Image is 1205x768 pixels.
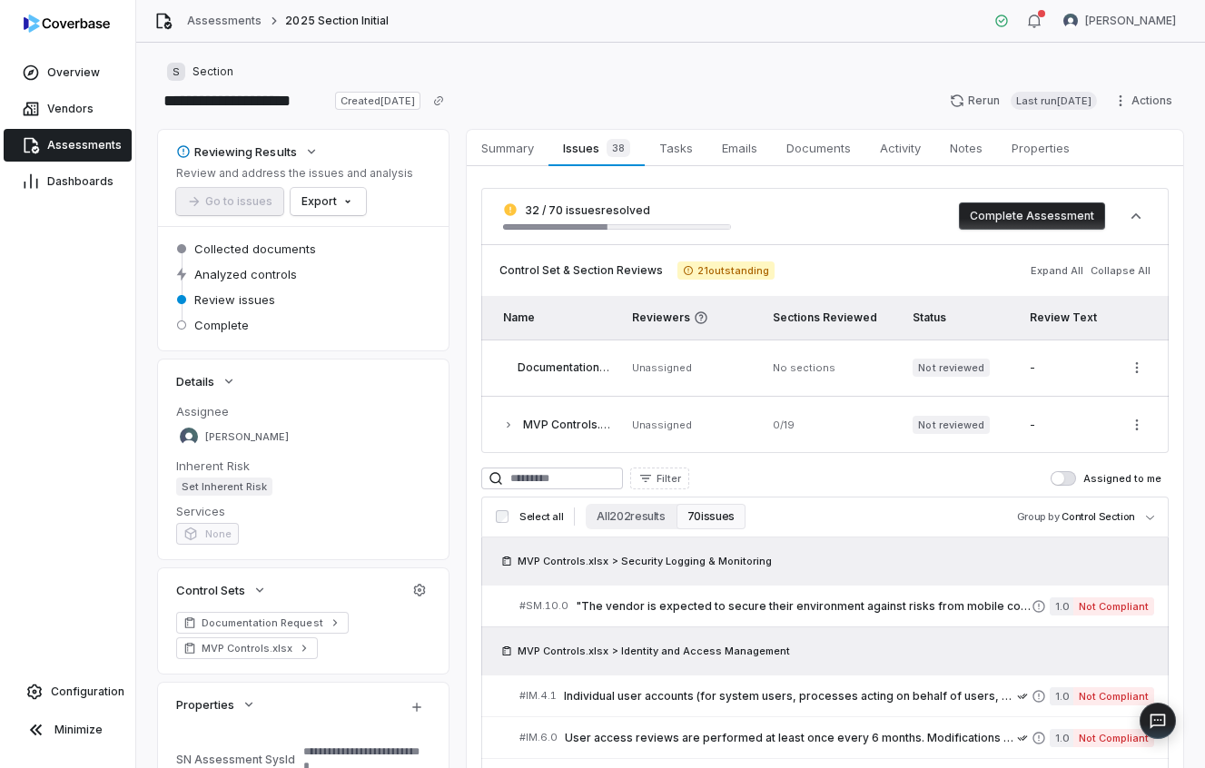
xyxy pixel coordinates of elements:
[176,582,245,598] span: Control Sets
[677,261,775,280] span: 21 outstanding
[576,599,1032,614] span: "The vendor is expected to secure their environment against risks from mobile code (e.g., scripts...
[1073,687,1154,705] span: Not Compliant
[176,143,297,160] div: Reviewing Results
[285,14,389,28] span: 2025 Section Initial
[959,202,1105,230] button: Complete Assessment
[4,56,132,89] a: Overview
[51,684,124,699] span: Configuration
[519,675,1154,716] a: #IM.4.1Individual user accounts (for system users, processes acting on behalf of users, or device...
[943,136,990,160] span: Notes
[1073,729,1154,747] span: Not Compliant
[4,129,132,162] a: Assessments
[499,263,663,278] span: Control Set & Section Reviews
[176,637,318,659] a: MVP Controls.xlsx
[180,428,198,446] img: Adeola Ajiginni avatar
[7,675,128,708] a: Configuration
[518,554,772,568] span: MVP Controls.xlsx > Security Logging & Monitoring
[176,478,272,496] span: Set Inherent Risk
[162,55,239,88] button: SSection
[913,310,946,324] span: Status
[1025,254,1089,287] button: Expand All
[176,696,234,713] span: Properties
[519,689,557,703] span: # IM.4.1
[187,14,262,28] a: Assessments
[1030,360,1101,375] div: -
[171,135,324,168] button: Reviewing Results
[194,317,249,333] span: Complete
[773,310,877,324] span: Sections Reviewed
[564,689,1017,704] span: Individual user accounts (for system users, processes acting on behalf of users, or devices) are ...
[1051,471,1076,486] button: Assigned to me
[779,136,858,160] span: Documents
[194,241,316,257] span: Collected documents
[677,504,746,529] button: 70 issues
[1073,597,1154,615] span: Not Compliant
[176,458,430,474] dt: Inherent Risk
[202,641,292,655] span: MVP Controls.xlsx
[335,92,420,110] span: Created [DATE]
[873,136,928,160] span: Activity
[205,430,289,444] span: [PERSON_NAME]
[422,84,455,117] button: Copy link
[1050,729,1073,747] span: 1.0
[171,574,272,606] button: Control Sets
[202,615,323,630] span: Documentation Request
[171,365,242,398] button: Details
[1050,597,1073,615] span: 1.0
[4,93,132,125] a: Vendors
[1030,418,1101,432] div: -
[176,503,430,519] dt: Services
[939,87,1108,114] button: RerunLast run[DATE]
[519,717,1154,758] a: #IM.6.0User access reviews are performed at least once every 6 months. Modifications or removal o...
[632,310,750,325] span: Reviewers
[1017,510,1060,523] span: Group by
[773,361,835,374] span: No sections
[291,188,366,215] button: Export
[47,174,114,189] span: Dashboards
[657,472,681,486] span: Filter
[525,203,650,217] span: 32 / 70 issues resolved
[1050,687,1073,705] span: 1.0
[523,418,622,431] span: MVP Controls.xlsx
[519,510,563,524] span: Select all
[47,138,122,153] span: Assessments
[171,688,262,721] button: Properties
[652,136,700,160] span: Tasks
[630,468,689,489] button: Filter
[913,416,989,434] span: Not reviewed
[913,359,989,377] span: Not reviewed
[565,731,1017,745] span: User access reviews are performed at least once every 6 months. Modifications or removal of privi...
[519,599,568,613] span: # SM.10.0
[503,310,535,324] span: Name
[176,373,214,389] span: Details
[47,102,94,116] span: Vendors
[1004,136,1077,160] span: Properties
[607,139,630,157] span: 38
[193,64,233,79] span: Section
[176,403,430,419] dt: Assignee
[518,644,790,658] span: MVP Controls.xlsx > Identity and Access Management
[1108,87,1183,114] button: Actions
[4,165,132,198] a: Dashboards
[518,360,647,374] span: Documentation Request
[632,418,692,431] span: Unassigned
[586,504,676,529] button: All 202 results
[632,361,692,374] span: Unassigned
[194,266,297,282] span: Analyzed controls
[773,418,795,431] span: 0 / 19
[715,136,765,160] span: Emails
[24,15,110,33] img: Coverbase logo
[1030,310,1097,324] span: Review Text
[176,166,413,181] p: Review and address the issues and analysis
[519,731,558,744] span: # IM.6.0
[1011,92,1097,110] span: Last run [DATE]
[176,612,349,634] a: Documentation Request
[496,510,509,523] input: Select all
[1085,254,1156,287] button: Collapse All
[176,753,296,766] div: SN Assessment SysId
[1052,7,1187,34] button: Tomo Majima avatar[PERSON_NAME]
[47,65,100,80] span: Overview
[7,712,128,748] button: Minimize
[194,291,275,308] span: Review issues
[1051,471,1161,486] label: Assigned to me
